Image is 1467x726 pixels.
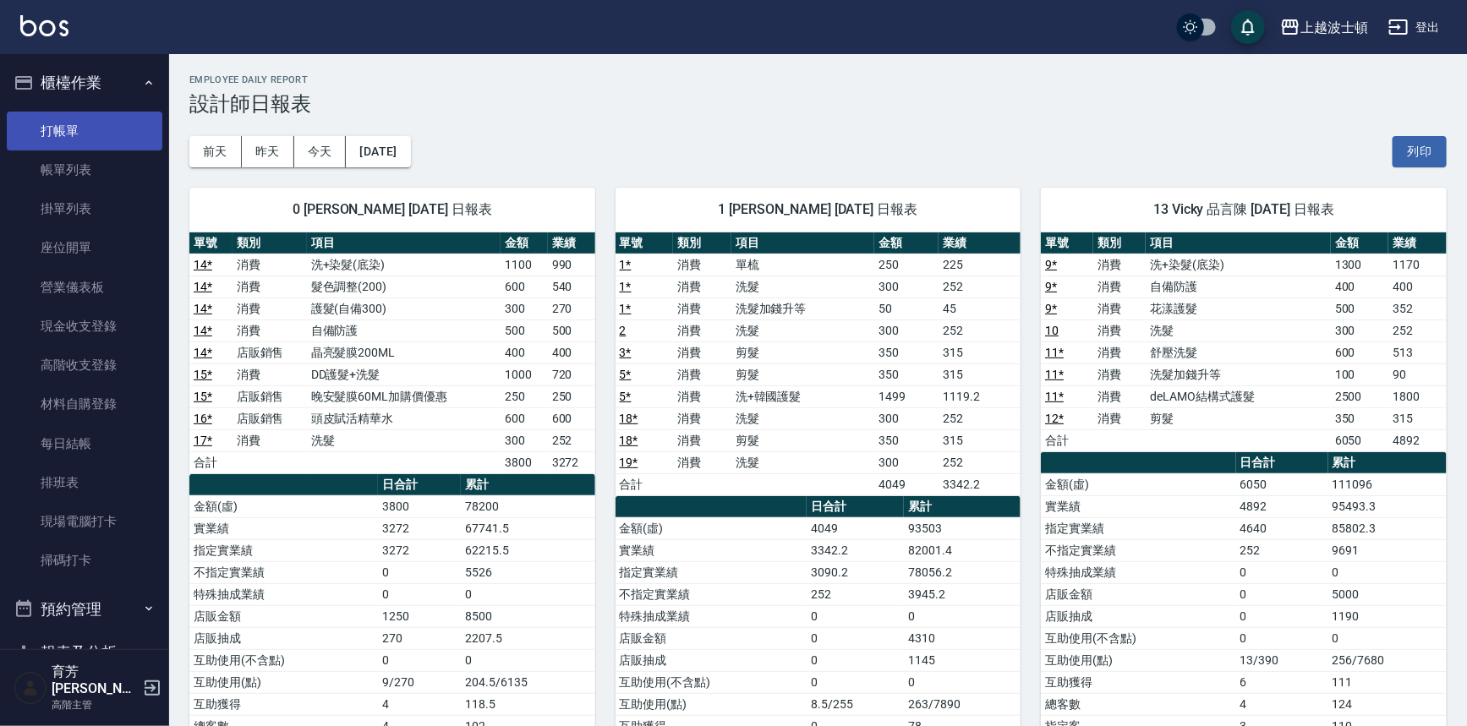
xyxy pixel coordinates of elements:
[501,297,548,319] td: 300
[307,407,501,429] td: 頭皮賦活精華水
[1146,319,1331,341] td: 洗髮
[548,319,595,341] td: 500
[673,254,731,276] td: 消費
[1236,605,1328,627] td: 0
[1236,539,1328,561] td: 252
[1388,276,1447,297] td: 400
[378,649,461,671] td: 0
[939,429,1021,451] td: 315
[7,463,162,502] a: 排班表
[501,254,548,276] td: 1100
[7,424,162,463] a: 每日結帳
[1146,341,1331,363] td: 舒壓洗髮
[1331,407,1388,429] td: 350
[1388,319,1447,341] td: 252
[548,341,595,363] td: 400
[673,451,731,473] td: 消費
[233,297,307,319] td: 消費
[378,474,461,496] th: 日合計
[874,341,939,363] td: 350
[52,663,138,697] h5: 育芳[PERSON_NAME]
[307,363,501,385] td: DD護髮+洗髮
[189,539,378,561] td: 指定實業績
[939,341,1021,363] td: 315
[1236,627,1328,649] td: 0
[1388,297,1447,319] td: 352
[189,671,378,693] td: 互助使用(點)
[1041,583,1235,605] td: 店販金額
[874,451,939,473] td: 300
[1331,385,1388,407] td: 2500
[1236,583,1328,605] td: 0
[378,561,461,583] td: 0
[1093,363,1146,385] td: 消費
[307,319,501,341] td: 自備防護
[307,297,501,319] td: 護髮(自備300)
[7,112,162,150] a: 打帳單
[673,341,731,363] td: 消費
[904,693,1021,715] td: 263/7890
[1331,276,1388,297] td: 400
[189,605,378,627] td: 店販金額
[233,363,307,385] td: 消費
[378,693,461,715] td: 4
[548,451,595,473] td: 3272
[233,407,307,429] td: 店販銷售
[378,583,461,605] td: 0
[1146,407,1331,429] td: 剪髮
[1273,10,1375,45] button: 上越波士頓
[189,136,242,167] button: 前天
[461,495,594,517] td: 78200
[616,605,807,627] td: 特殊抽成業績
[1328,539,1447,561] td: 9691
[307,276,501,297] td: 髮色調整(200)
[501,451,548,473] td: 3800
[673,363,731,385] td: 消費
[14,671,47,705] img: Person
[7,189,162,228] a: 掛單列表
[1041,561,1235,583] td: 特殊抽成業績
[673,276,731,297] td: 消費
[189,583,378,605] td: 特殊抽成業績
[904,539,1021,561] td: 82001.4
[874,407,939,429] td: 300
[636,201,1001,218] span: 1 [PERSON_NAME] [DATE] 日報表
[307,232,501,254] th: 項目
[548,385,595,407] td: 250
[189,92,1447,116] h3: 設計師日報表
[501,232,548,254] th: 金額
[461,627,594,649] td: 2207.5
[242,136,294,167] button: 昨天
[307,385,501,407] td: 晚安髮膜60ML加購價優惠
[378,671,461,693] td: 9/270
[7,268,162,307] a: 營業儀表板
[1045,324,1059,337] a: 10
[616,473,674,495] td: 合計
[7,587,162,631] button: 預約管理
[1236,452,1328,474] th: 日合計
[1146,385,1331,407] td: deLAMO結構式護髮
[189,517,378,539] td: 實業績
[1328,495,1447,517] td: 95493.3
[616,671,807,693] td: 互助使用(不含點)
[210,201,575,218] span: 0 [PERSON_NAME] [DATE] 日報表
[1093,407,1146,429] td: 消費
[874,385,939,407] td: 1499
[189,495,378,517] td: 金額(虛)
[378,495,461,517] td: 3800
[731,341,875,363] td: 剪髮
[1393,136,1447,167] button: 列印
[501,363,548,385] td: 1000
[346,136,410,167] button: [DATE]
[939,385,1021,407] td: 1119.2
[939,319,1021,341] td: 252
[874,319,939,341] td: 300
[1236,561,1328,583] td: 0
[1093,232,1146,254] th: 類別
[616,583,807,605] td: 不指定實業績
[1041,539,1235,561] td: 不指定實業績
[1236,517,1328,539] td: 4640
[904,627,1021,649] td: 4310
[7,385,162,423] a: 材料自購登錄
[807,539,904,561] td: 3342.2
